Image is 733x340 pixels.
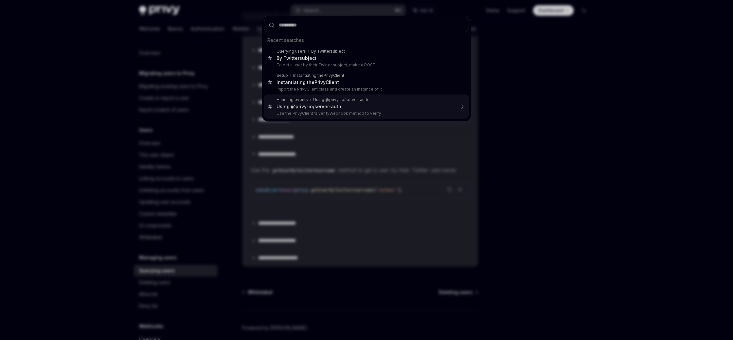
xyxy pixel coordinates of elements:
p: To get a user by their Twitter subject, make a POST [277,62,455,68]
div: Querying users [277,49,306,54]
div: Instantiating the [277,79,339,85]
b: subject [331,49,345,54]
p: Import the PrivyClient class and create an instance of it [277,87,455,92]
b: PrivyClient [314,79,339,85]
b: PrivyClient [324,73,344,78]
div: By Twitter [311,49,345,54]
div: By Twitter [277,55,316,61]
div: Setup [277,73,288,78]
div: Using @privy-io/ [313,97,368,102]
div: Handling events [277,97,308,102]
span: Recent searches [267,37,304,43]
div: Instantiating the [293,73,344,78]
div: Using @privy-io/ [277,104,341,110]
b: server-auth [314,104,341,109]
p: Use the PrivyClient 's verifyWebhook method to verify [277,111,455,116]
b: server-auth [346,97,368,102]
b: subject [299,55,316,61]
